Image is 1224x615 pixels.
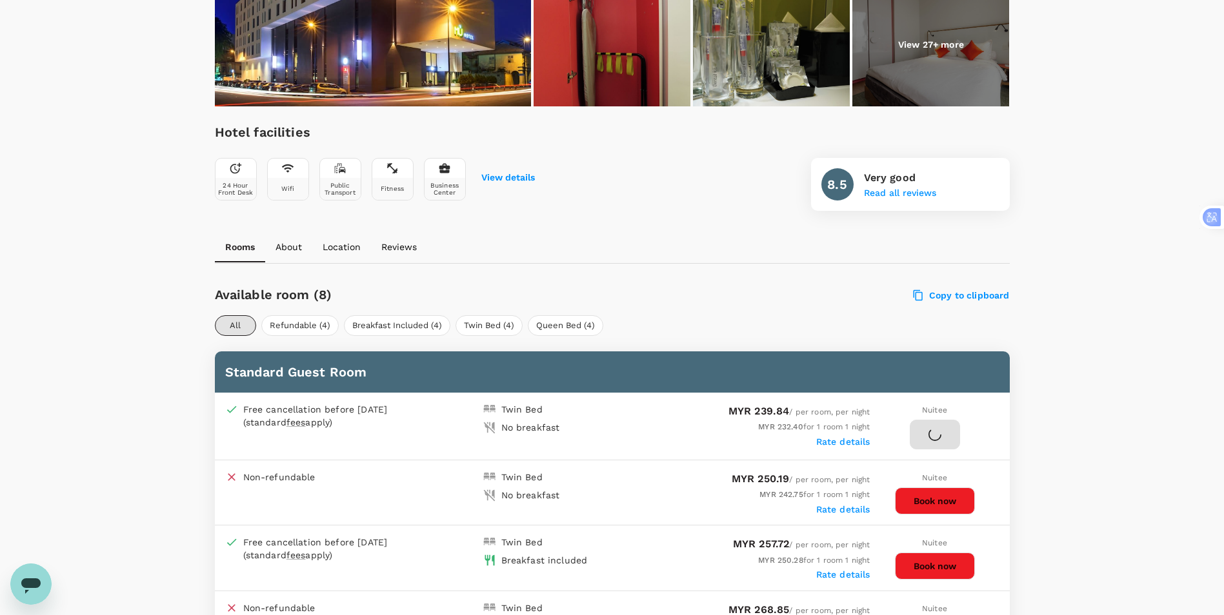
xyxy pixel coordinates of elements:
[483,536,496,549] img: double-bed-icon
[501,489,560,502] div: No breakfast
[728,407,870,416] span: / per room, per night
[758,422,870,431] span: for 1 room 1 night
[481,173,535,183] button: View details
[427,182,463,196] div: Business Center
[483,403,496,416] img: double-bed-icon
[286,417,306,427] span: fees
[864,170,936,186] p: Very good
[261,315,339,336] button: Refundable (4)
[501,403,543,416] div: Twin Bed
[895,487,975,514] button: Book now
[732,473,790,485] span: MYR 250.19
[281,185,295,192] div: Wifi
[501,536,543,549] div: Twin Bed
[759,490,803,499] span: MYR 242.75
[483,601,496,614] img: double-bed-icon
[243,403,417,429] div: Free cancellation before [DATE] (standard apply)
[733,540,870,549] span: / per room, per night
[381,185,404,192] div: Fitness
[898,38,964,51] p: View 27+ more
[922,538,947,547] span: Nuitee
[759,490,870,499] span: for 1 room 1 night
[728,405,790,417] span: MYR 239.84
[286,550,306,560] span: fees
[215,315,256,336] button: All
[215,122,535,142] h6: Hotel facilities
[501,554,588,567] div: Breakfast included
[758,556,870,565] span: for 1 room 1 night
[381,240,417,253] p: Reviews
[501,471,543,483] div: Twin Bed
[914,289,1010,301] label: Copy to clipboard
[758,422,803,431] span: MYR 232.40
[816,569,870,580] label: Rate details
[215,284,676,305] h6: Available room (8)
[483,471,496,483] img: double-bed-icon
[276,240,302,253] p: About
[922,405,947,415] span: Nuitee
[344,315,450,336] button: Breakfast Included (4)
[816,504,870,514] label: Rate details
[501,421,560,434] div: No breakfast
[243,536,417,561] div: Free cancellation before [DATE] (standard apply)
[225,240,255,253] p: Rooms
[895,552,975,580] button: Book now
[732,475,870,484] span: / per room, per night
[225,362,999,382] h6: Standard Guest Room
[243,601,316,614] p: Non-refundable
[922,604,947,613] span: Nuitee
[218,182,254,196] div: 24 Hour Front Desk
[827,174,847,195] h6: 8.5
[456,315,523,336] button: Twin Bed (4)
[758,556,803,565] span: MYR 250.28
[243,471,316,483] p: Non-refundable
[528,315,603,336] button: Queen Bed (4)
[864,188,936,199] button: Read all reviews
[10,563,52,605] iframe: 启动消息传送窗口的按钮
[501,601,543,614] div: Twin Bed
[733,538,790,550] span: MYR 257.72
[922,473,947,482] span: Nuitee
[816,436,870,447] label: Rate details
[323,240,361,253] p: Location
[323,182,358,196] div: Public Transport
[728,606,870,615] span: / per room, per night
